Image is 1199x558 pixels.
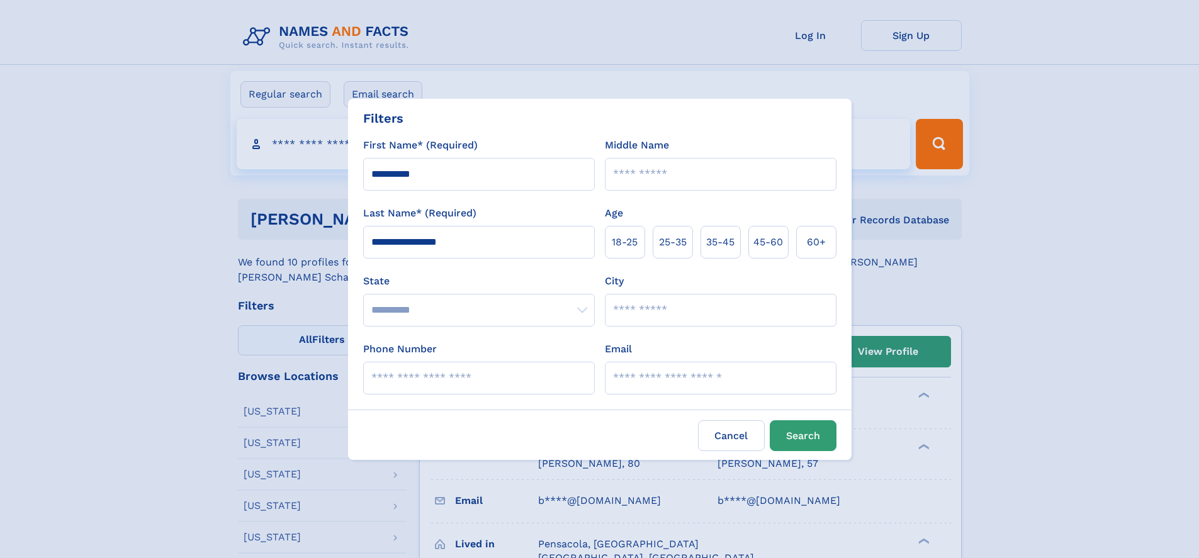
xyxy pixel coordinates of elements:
span: 45‑60 [753,235,783,250]
span: 35‑45 [706,235,735,250]
div: Filters [363,109,403,128]
button: Search [770,420,836,451]
label: Age [605,206,623,221]
label: Last Name* (Required) [363,206,476,221]
label: State [363,274,595,289]
label: Cancel [698,420,765,451]
label: Phone Number [363,342,437,357]
span: 18‑25 [612,235,638,250]
label: First Name* (Required) [363,138,478,153]
label: Middle Name [605,138,669,153]
span: 25‑35 [659,235,687,250]
span: 60+ [807,235,826,250]
label: City [605,274,624,289]
label: Email [605,342,632,357]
